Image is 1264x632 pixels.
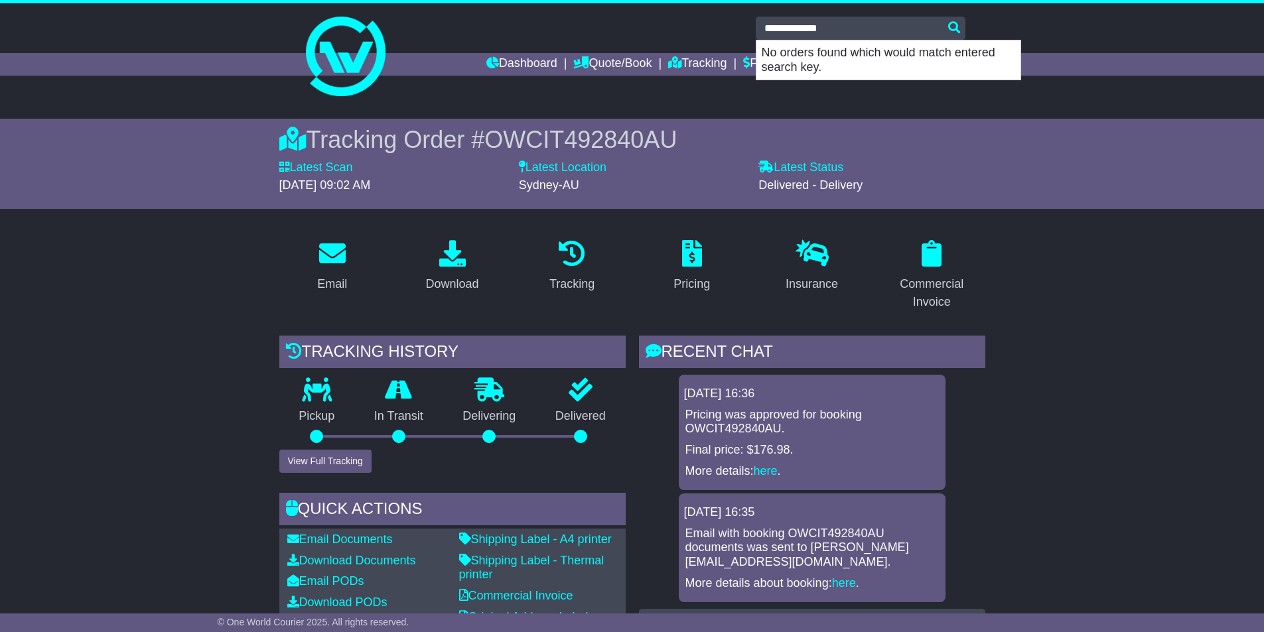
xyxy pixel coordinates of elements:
[549,275,595,293] div: Tracking
[685,408,939,436] p: Pricing was approved for booking OWCIT492840AU.
[673,275,710,293] div: Pricing
[519,178,579,192] span: Sydney-AU
[754,464,778,477] a: here
[279,493,626,529] div: Quick Actions
[685,464,939,479] p: More details: .
[287,533,393,546] a: Email Documents
[354,409,443,424] p: In Transit
[519,160,606,175] label: Latest Location
[417,235,487,298] a: Download
[668,53,727,76] a: Tracking
[459,533,612,546] a: Shipping Label - A4 printer
[279,178,371,192] span: [DATE] 09:02 AM
[279,160,353,175] label: Latest Scan
[832,576,856,590] a: here
[459,610,589,623] a: Original Address Label
[317,275,347,293] div: Email
[684,505,940,520] div: [DATE] 16:35
[279,450,372,473] button: View Full Tracking
[684,387,940,401] div: [DATE] 16:36
[665,235,719,298] a: Pricing
[279,409,355,424] p: Pickup
[573,53,652,76] a: Quote/Book
[685,576,939,591] p: More details about booking: .
[786,275,838,293] div: Insurance
[484,126,677,153] span: OWCIT492840AU
[758,178,863,192] span: Delivered - Delivery
[425,275,478,293] div: Download
[878,235,985,316] a: Commercial Invoice
[756,40,1020,80] p: No orders found which would match entered search key.
[743,53,804,76] a: Financials
[758,160,843,175] label: Latest Status
[685,527,939,570] p: Email with booking OWCIT492840AU documents was sent to [PERSON_NAME][EMAIL_ADDRESS][DOMAIN_NAME].
[287,596,387,609] a: Download PODs
[887,275,977,311] div: Commercial Invoice
[777,235,847,298] a: Insurance
[685,443,939,458] p: Final price: $176.98.
[287,574,364,588] a: Email PODs
[535,409,626,424] p: Delivered
[541,235,603,298] a: Tracking
[486,53,557,76] a: Dashboard
[279,125,985,154] div: Tracking Order #
[459,554,604,582] a: Shipping Label - Thermal printer
[287,554,416,567] a: Download Documents
[218,617,409,627] span: © One World Courier 2025. All rights reserved.
[639,336,985,371] div: RECENT CHAT
[443,409,536,424] p: Delivering
[309,235,356,298] a: Email
[279,336,626,371] div: Tracking history
[459,589,573,602] a: Commercial Invoice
